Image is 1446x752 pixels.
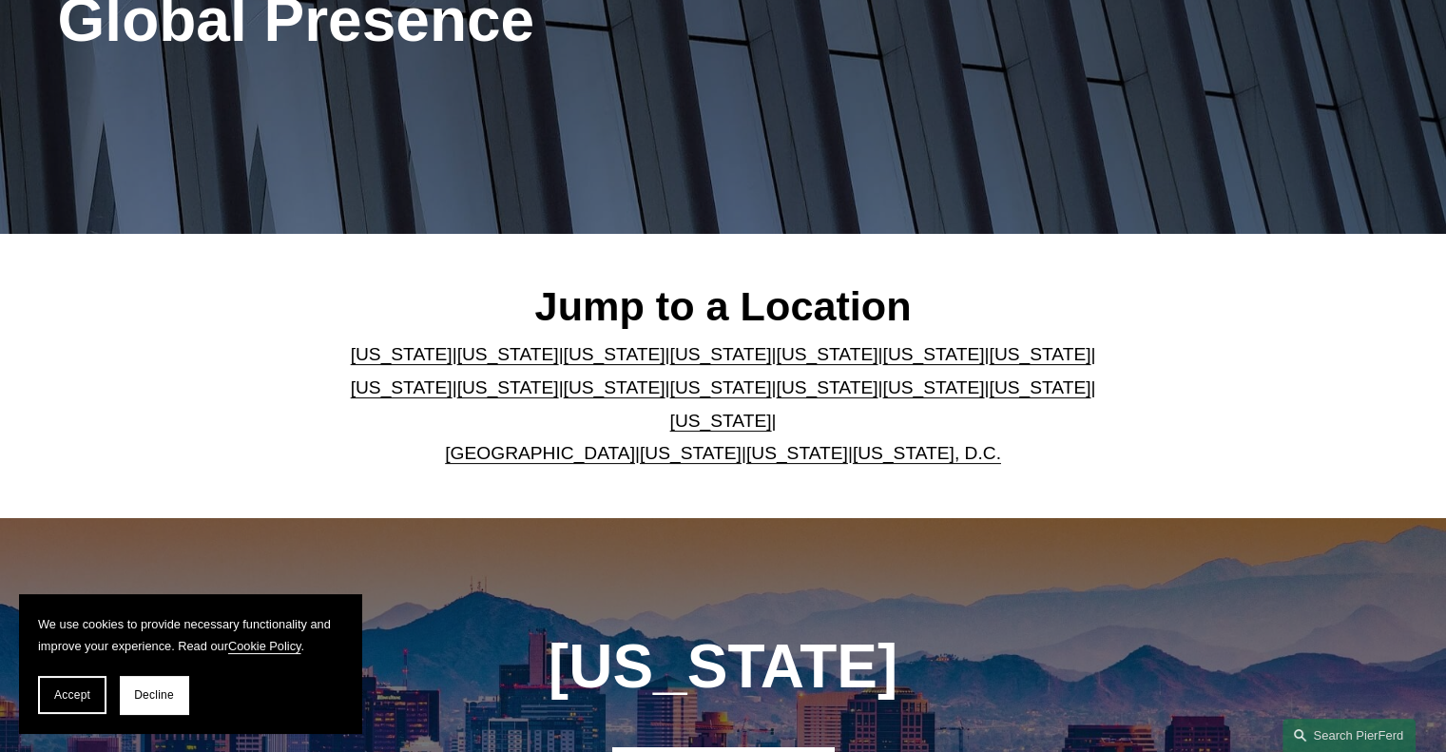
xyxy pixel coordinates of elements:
span: Decline [134,688,174,702]
button: Decline [120,676,188,714]
a: [US_STATE] [989,377,1090,397]
a: [US_STATE] [351,344,453,364]
h2: Jump to a Location [335,281,1111,331]
a: [US_STATE] [882,377,984,397]
p: We use cookies to provide necessary functionality and improve your experience. Read our . [38,613,342,657]
a: [US_STATE] [670,377,772,397]
a: [US_STATE] [989,344,1090,364]
span: Accept [54,688,90,702]
a: [US_STATE] [564,377,665,397]
a: [US_STATE] [746,443,848,463]
a: [US_STATE] [640,443,742,463]
a: [US_STATE] [882,344,984,364]
a: [US_STATE] [564,344,665,364]
a: [US_STATE] [776,377,877,397]
a: [US_STATE] [457,344,559,364]
section: Cookie banner [19,594,361,733]
a: Cookie Policy [228,639,301,653]
a: Search this site [1282,719,1416,752]
a: [US_STATE], D.C. [853,443,1001,463]
a: [US_STATE] [670,411,772,431]
p: | | | | | | | | | | | | | | | | | | [335,338,1111,470]
button: Accept [38,676,106,714]
h1: [US_STATE] [446,632,1000,702]
a: [US_STATE] [351,377,453,397]
a: [US_STATE] [457,377,559,397]
a: [US_STATE] [670,344,772,364]
a: [GEOGRAPHIC_DATA] [445,443,635,463]
a: [US_STATE] [776,344,877,364]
